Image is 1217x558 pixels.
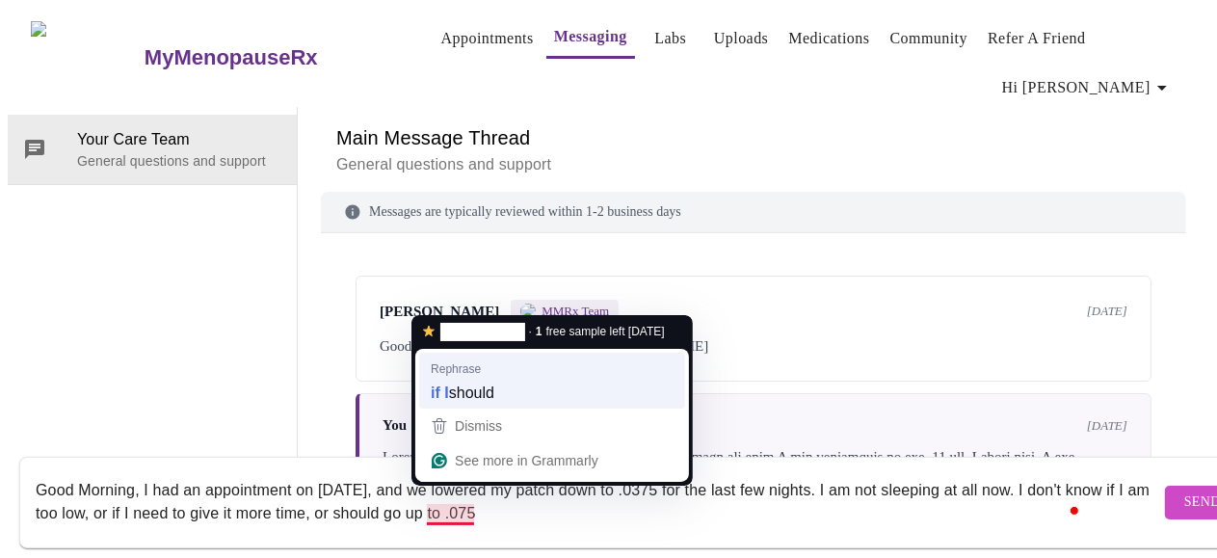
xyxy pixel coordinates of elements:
span: [DATE] [1087,304,1127,319]
h6: Main Message Thread [336,122,1171,153]
button: Appointments [434,19,542,58]
button: Community [883,19,976,58]
button: Medications [780,19,877,58]
button: Uploads [706,19,777,58]
textarea: To enrich screen reader interactions, please activate Accessibility in Grammarly extension settings [36,471,1160,533]
span: [PERSON_NAME] [380,304,499,320]
a: Refer a Friend [988,25,1086,52]
button: Hi [PERSON_NAME] [994,68,1181,107]
div: GoodRx: [URL][DOMAIN_NAME][PERSON_NAME] [380,334,1127,358]
h3: MyMenopauseRx [145,45,318,70]
p: General questions and support [336,153,1171,176]
span: You [383,417,407,434]
a: Medications [788,25,869,52]
img: MMRX [520,304,536,319]
button: Labs [640,19,701,58]
a: Labs [654,25,686,52]
a: Appointments [441,25,534,52]
button: Messaging [546,17,635,59]
a: MyMenopauseRx [142,24,394,92]
span: Hi [PERSON_NAME] [1002,74,1174,101]
span: [DATE] [1087,418,1127,434]
span: MMRx Team [542,304,609,319]
img: MyMenopauseRx Logo [31,21,142,93]
a: Community [890,25,968,52]
button: Refer a Friend [980,19,1094,58]
div: Your Care TeamGeneral questions and support [8,115,297,184]
a: Messaging [554,23,627,50]
div: Messages are typically reviewed within 1-2 business days [321,192,1186,233]
a: Uploads [714,25,769,52]
span: Your Care Team [77,128,281,151]
p: General questions and support [77,151,281,171]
